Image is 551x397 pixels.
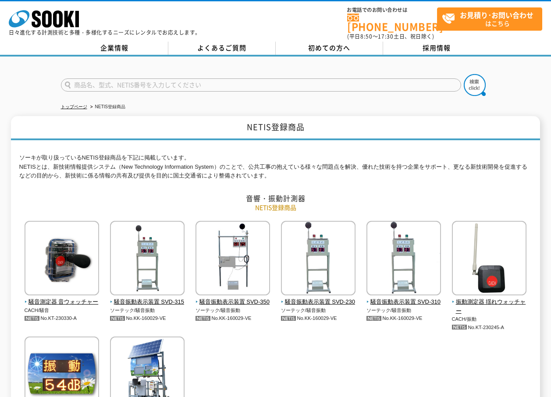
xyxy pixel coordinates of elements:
[308,43,350,53] span: 初めての方へ
[110,221,185,298] img: 騒音振動表示装置 SVD-315
[383,42,491,55] a: 採用情報
[9,30,201,35] p: 日々進化する計測技術と多種・多様化するニーズにレンタルでお応えします。
[168,42,276,55] a: よくあるご質問
[281,298,356,307] span: 騒音振動表示装置 SVD-230
[442,8,542,30] span: はこちら
[347,32,434,40] span: (平日 ～ 土日、祝日除く)
[19,203,532,212] p: NETIS登録商品
[196,221,270,298] img: 騒音振動表示装置 SVD-350
[19,153,532,181] p: ソーキが取り扱っているNETIS登録商品を下記に掲載しています。 NETISとは、新技術情報提供システム（New Technology Information System）のことで、公共工事の...
[366,221,441,298] img: 騒音振動表示装置 SVD-310
[366,307,441,314] p: ソーテック/騒音振動
[25,314,100,323] p: No.KT-230330-A
[110,314,185,323] p: No.KK-160029-VE
[61,42,168,55] a: 企業情報
[196,289,270,307] a: 騒音振動表示装置 SVD-350
[347,7,437,13] span: お電話でのお問い合わせは
[460,10,533,20] strong: お見積り･お問い合わせ
[281,221,355,298] img: 騒音振動表示装置 SVD-230
[366,289,441,307] a: 騒音振動表示装置 SVD-310
[25,221,99,298] img: 騒音測定器 音ウォッチャー
[196,307,270,314] p: ソーテック/騒音振動
[281,307,356,314] p: ソーテック/騒音振動
[196,298,270,307] span: 騒音振動表示装置 SVD-350
[25,298,100,307] span: 騒音測定器 音ウォッチャー
[61,104,87,109] a: トップページ
[452,221,526,298] img: 振動測定器 揺れウォッチャー
[360,32,373,40] span: 8:50
[452,289,527,315] a: 振動測定器 揺れウォッチャー
[366,298,441,307] span: 騒音振動表示装置 SVD-310
[366,314,441,323] p: No.KK-160029-VE
[110,307,185,314] p: ソーテック/騒音振動
[281,314,356,323] p: No.KK-160029-VE
[452,315,527,323] p: CACH/振動
[452,323,527,332] p: No.KT-230245-A
[437,7,542,31] a: お見積り･お問い合わせはこちら
[19,194,532,203] h2: 音響・振動計測器
[25,289,100,307] a: 騒音測定器 音ウォッチャー
[281,289,356,307] a: 騒音振動表示装置 SVD-230
[378,32,394,40] span: 17:30
[347,14,437,32] a: [PHONE_NUMBER]
[276,42,383,55] a: 初めての方へ
[110,298,185,307] span: 騒音振動表示装置 SVD-315
[110,289,185,307] a: 騒音振動表示装置 SVD-315
[61,78,461,92] input: 商品名、型式、NETIS番号を入力してください
[196,314,270,323] p: No.KK-160029-VE
[464,74,486,96] img: btn_search.png
[452,298,527,316] span: 振動測定器 揺れウォッチャー
[25,307,100,314] p: CACH/騒音
[89,103,125,112] li: NETIS登録商品
[11,116,540,140] h1: NETIS登録商品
